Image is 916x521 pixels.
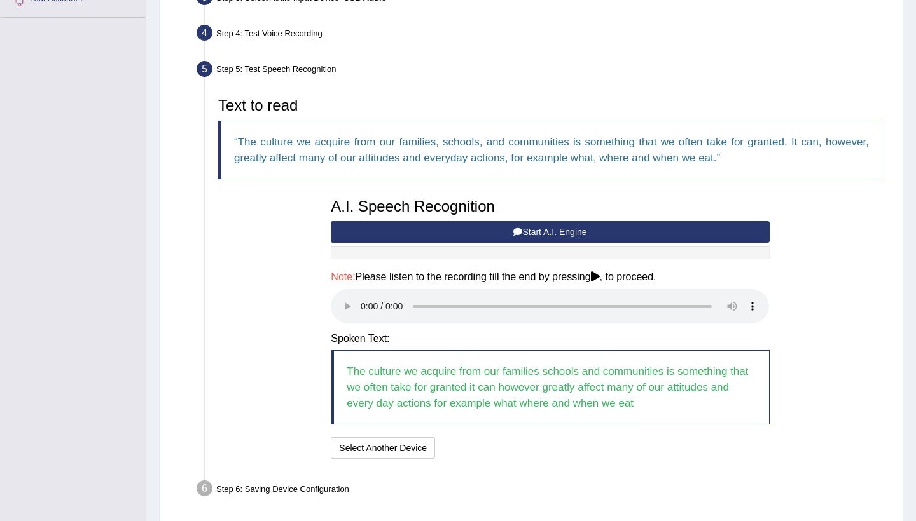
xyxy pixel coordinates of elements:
button: Select Another Device [331,437,435,459]
h3: Text to read [218,97,882,114]
div: Step 4: Test Voice Recording [191,21,897,49]
blockquote: The culture we acquire from our families schools and communities is something that we often take ... [331,350,769,424]
button: Start A.I. Engine [331,221,769,243]
h4: Spoken Text: [331,333,769,344]
div: Step 5: Test Speech Recognition [191,57,897,85]
div: Step 6: Saving Device Configuration [191,477,897,504]
h4: Please listen to the recording till the end by pressing , to proceed. [331,271,769,283]
h3: A.I. Speech Recognition [331,198,769,215]
q: The culture we acquire from our families, schools, and communities is something that we often tak... [234,136,869,164]
span: Note: [331,271,355,282]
